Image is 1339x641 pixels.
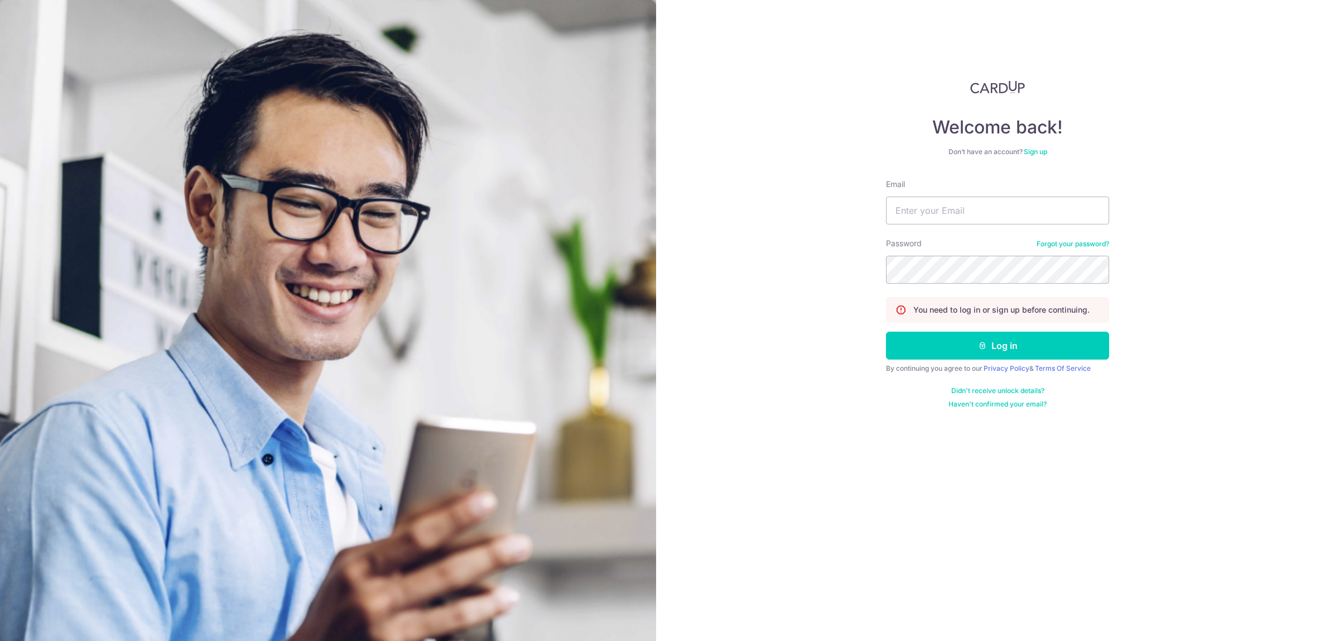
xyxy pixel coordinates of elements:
[886,179,905,190] label: Email
[1035,364,1091,372] a: Terms Of Service
[951,386,1044,395] a: Didn't receive unlock details?
[948,400,1047,409] a: Haven't confirmed your email?
[886,238,922,249] label: Password
[970,80,1025,94] img: CardUp Logo
[886,364,1109,373] div: By continuing you agree to our &
[1037,240,1109,248] a: Forgot your password?
[886,116,1109,138] h4: Welcome back!
[886,332,1109,360] button: Log in
[886,147,1109,156] div: Don’t have an account?
[913,304,1090,315] p: You need to log in or sign up before continuing.
[1024,147,1047,156] a: Sign up
[984,364,1029,372] a: Privacy Policy
[886,197,1109,224] input: Enter your Email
